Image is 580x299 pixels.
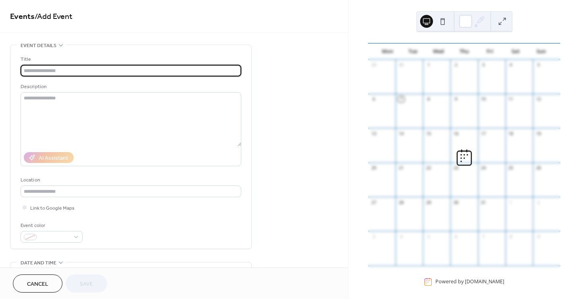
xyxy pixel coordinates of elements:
span: Cancel [27,280,48,289]
div: 15 [425,130,431,136]
div: 4 [508,62,514,68]
div: Thu [452,43,477,60]
div: 8 [425,96,431,102]
div: Mon [375,43,400,60]
div: 29 [371,62,377,68]
div: 9 [453,96,459,102]
div: 18 [508,130,514,136]
div: 22 [425,165,431,171]
div: 8 [508,233,514,239]
div: 3 [481,62,487,68]
div: 28 [398,199,404,205]
div: 7 [398,96,404,102]
div: Title [21,55,240,64]
span: Date and time [21,259,56,267]
div: 27 [371,199,377,205]
div: 16 [453,130,459,136]
div: Sun [528,43,554,60]
div: 20 [371,165,377,171]
div: Event color [21,221,81,230]
div: 3 [371,233,377,239]
div: 19 [535,130,541,136]
div: 30 [453,199,459,205]
div: 2 [453,62,459,68]
div: Powered by [435,278,504,285]
div: Wed [426,43,452,60]
div: 31 [481,199,487,205]
div: 2 [535,199,541,205]
span: Link to Google Maps [30,204,75,212]
div: 14 [398,130,404,136]
span: / Add Event [35,9,72,25]
div: 29 [425,199,431,205]
div: 25 [508,165,514,171]
div: Tue [400,43,426,60]
div: Sat [503,43,528,60]
div: 1 [508,199,514,205]
button: Cancel [13,274,62,293]
div: 6 [371,96,377,102]
div: 6 [453,233,459,239]
div: Description [21,82,240,91]
div: 9 [535,233,541,239]
div: 7 [481,233,487,239]
div: 12 [535,96,541,102]
div: 30 [398,62,404,68]
a: Events [10,9,35,25]
div: 21 [398,165,404,171]
div: 1 [425,62,431,68]
div: 10 [481,96,487,102]
div: 17 [481,130,487,136]
span: Event details [21,41,56,50]
div: Fri [477,43,503,60]
div: 11 [508,96,514,102]
div: Location [21,176,240,184]
div: 13 [371,130,377,136]
div: 24 [481,165,487,171]
a: [DOMAIN_NAME] [465,278,504,285]
div: 23 [453,165,459,171]
div: 5 [425,233,431,239]
div: 4 [398,233,404,239]
div: 26 [535,165,541,171]
div: 5 [535,62,541,68]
